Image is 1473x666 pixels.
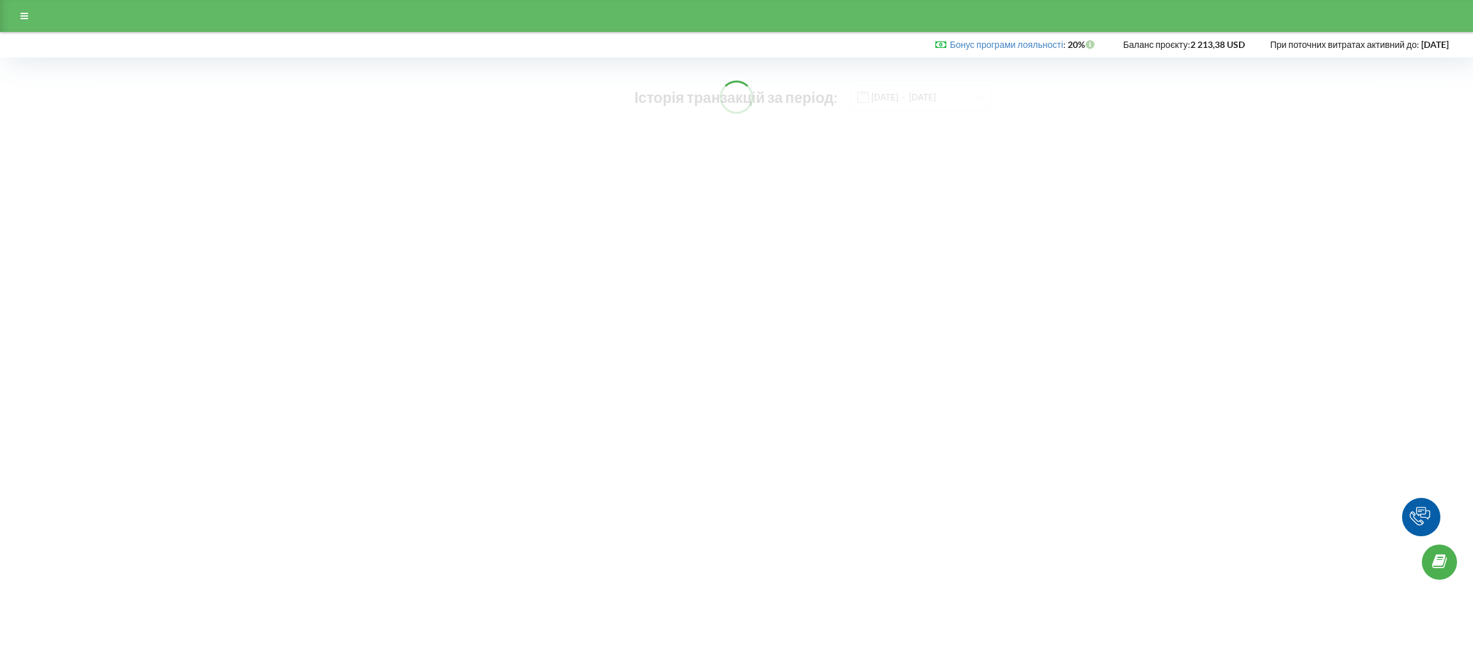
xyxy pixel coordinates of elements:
[1123,39,1190,50] span: Баланс проєкту:
[950,39,1063,50] a: Бонус програми лояльності
[1190,39,1245,50] strong: 2 213,38 USD
[1421,39,1449,50] strong: [DATE]
[1068,39,1098,50] strong: 20%
[950,39,1066,50] span: :
[1270,39,1419,50] span: При поточних витратах активний до:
